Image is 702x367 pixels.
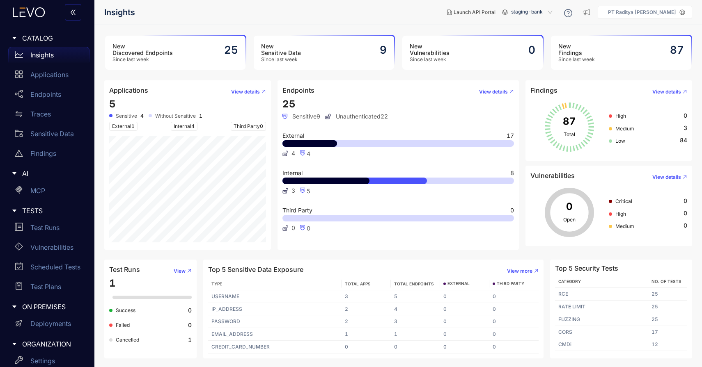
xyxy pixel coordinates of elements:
a: Findings [8,145,89,165]
td: 3 [342,290,391,303]
span: Since last week [410,57,450,62]
div: AI [5,165,89,182]
h2: 87 [670,44,684,56]
td: 0 [489,328,539,341]
span: staging-bank [511,6,554,19]
p: Findings [30,150,56,157]
span: TESTS [22,207,83,214]
a: Vulnerabilities [8,239,89,259]
td: 1 [391,328,440,341]
span: 84 [680,137,687,144]
a: Endpoints [8,86,89,106]
h4: Applications [109,87,148,94]
td: PASSWORD [208,315,342,328]
td: 0 [440,303,489,316]
h3: New Findings [558,43,595,56]
span: CATALOG [22,34,83,42]
span: View details [231,89,260,95]
span: THIRD PARTY [497,281,524,286]
span: 4 [307,150,310,157]
td: 12 [648,338,687,351]
div: ORGANIZATION [5,335,89,353]
td: 0 [489,290,539,303]
a: Deployments [8,316,89,335]
td: RATE LIMIT [555,301,648,313]
span: Since last week [261,57,301,62]
span: caret-right [11,341,17,347]
span: Low [615,138,625,144]
span: 0 [291,225,295,231]
span: View [174,268,186,274]
span: Critical [615,198,632,204]
td: 1 [342,328,391,341]
td: 0 [342,341,391,353]
span: View details [652,89,681,95]
span: 25 [282,98,296,110]
p: MCP [30,187,45,194]
p: Settings [30,357,55,365]
button: View details [473,85,514,98]
span: 0 [684,198,687,204]
h2: 9 [380,44,387,56]
td: IP_ADDRESS [208,303,342,316]
h4: Vulnerabilities [530,172,575,179]
td: 25 [648,313,687,326]
span: View details [479,89,508,95]
span: 3 [684,125,687,131]
span: External [109,122,138,131]
h4: Top 5 Security Tests [555,264,618,272]
span: Failed [116,322,130,328]
b: 0 [188,322,192,328]
span: Since last week [112,57,173,62]
span: No. of Tests [652,279,681,284]
span: Medium [615,223,634,229]
button: double-left [65,4,81,21]
span: 4 [291,150,295,157]
a: Scheduled Tests [8,259,89,278]
span: EXTERNAL [447,281,470,286]
span: 5 [109,98,116,110]
button: View [167,264,192,278]
b: 4 [140,113,144,119]
p: Sensitive Data [30,130,74,137]
span: TOTAL ENDPOINTS [394,281,434,286]
a: Test Plans [8,278,89,298]
div: CATALOG [5,30,89,47]
span: Unauthenticated 22 [325,113,388,120]
td: EMAIL_ADDRESS [208,328,342,341]
h4: Endpoints [282,87,314,94]
td: RCE [555,288,648,301]
span: Third Party [282,207,312,213]
span: Sensitive [116,113,137,119]
span: Sensitive 9 [282,113,320,120]
p: Applications [30,71,69,78]
span: View details [652,174,681,180]
span: double-left [70,9,76,16]
span: Category [558,279,581,284]
td: 4 [391,303,440,316]
b: 0 [188,307,192,314]
button: View details [646,171,687,184]
span: Launch API Portal [454,9,496,15]
span: TOTAL APPS [345,281,371,286]
span: Without Sensitive [155,113,196,119]
p: Insights [30,51,54,59]
h3: New Discovered Endpoints [112,43,173,56]
a: Applications [8,66,89,86]
span: 0 [307,225,310,232]
button: Launch API Portal [440,6,502,19]
span: ON PREMISES [22,303,83,310]
td: 0 [440,315,489,328]
p: Endpoints [30,91,61,98]
td: USERNAME [208,290,342,303]
h4: Test Runs [109,266,140,273]
b: 1 [199,113,202,119]
h3: New Sensitive Data [261,43,301,56]
a: Test Runs [8,219,89,239]
span: High [615,113,626,119]
span: Medium [615,125,634,132]
span: Internal [171,122,197,131]
span: caret-right [11,304,17,310]
span: 0 [510,207,514,213]
span: Since last week [558,57,595,62]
